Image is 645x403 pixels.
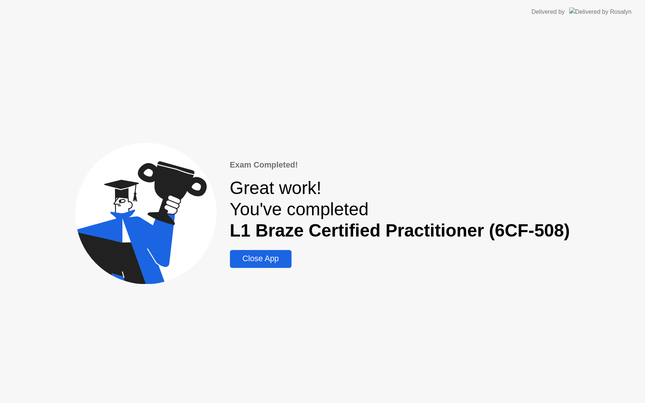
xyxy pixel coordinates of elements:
[569,7,632,16] img: Delivered by Rosalyn
[230,221,570,240] b: L1 Braze Certified Practitioner (6CF-508)
[230,250,292,268] button: Close App
[532,7,565,16] div: Delivered by
[232,254,289,263] div: Close App
[230,177,570,241] div: Great work! You've completed
[230,159,570,171] div: Exam Completed!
